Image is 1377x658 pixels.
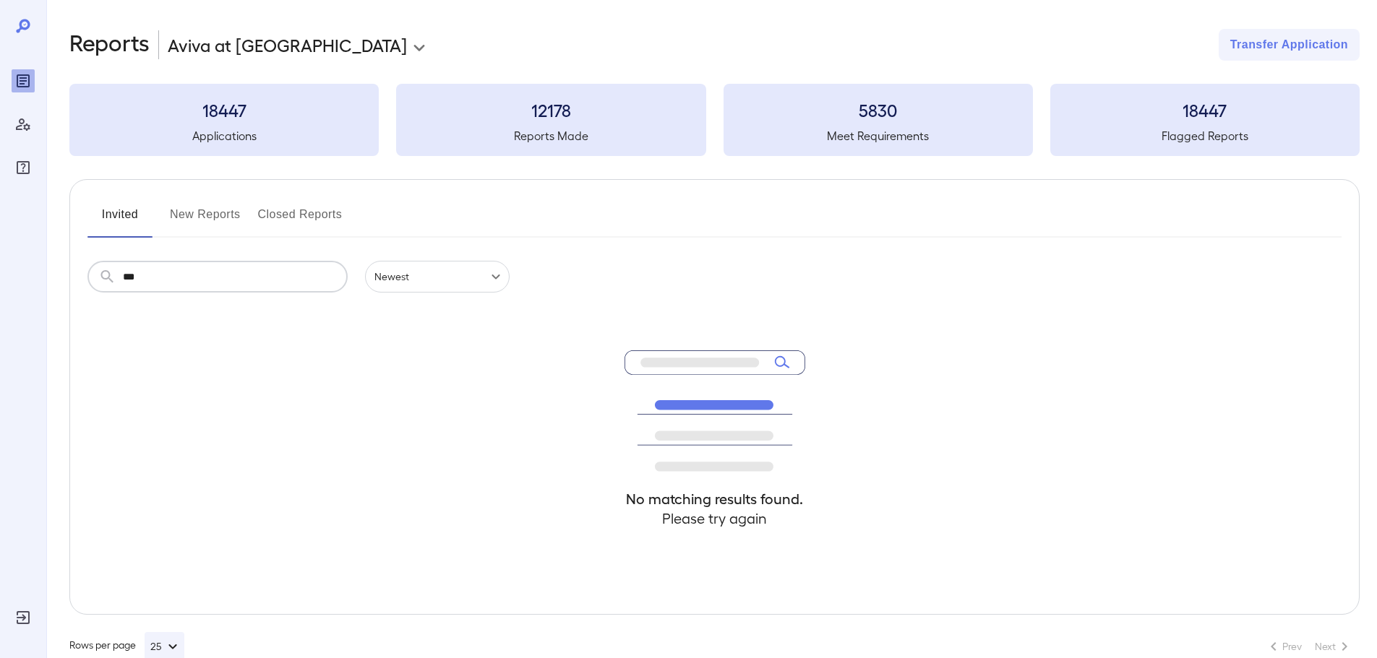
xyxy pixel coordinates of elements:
[69,98,379,121] h3: 18447
[258,203,343,238] button: Closed Reports
[12,69,35,92] div: Reports
[69,29,150,61] h2: Reports
[1219,29,1360,61] button: Transfer Application
[1050,127,1360,144] h5: Flagged Reports
[396,98,705,121] h3: 12178
[724,127,1033,144] h5: Meet Requirements
[625,489,805,508] h4: No matching results found.
[12,113,35,136] div: Manage Users
[365,261,510,293] div: Newest
[1258,635,1360,658] nav: pagination navigation
[724,98,1033,121] h3: 5830
[69,127,379,144] h5: Applications
[396,127,705,144] h5: Reports Made
[625,508,805,528] h4: Please try again
[69,84,1360,156] summary: 18447Applications12178Reports Made5830Meet Requirements18447Flagged Reports
[168,33,407,56] p: Aviva at [GEOGRAPHIC_DATA]
[87,203,153,238] button: Invited
[12,156,35,179] div: FAQ
[12,606,35,629] div: Log Out
[170,203,241,238] button: New Reports
[1050,98,1360,121] h3: 18447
